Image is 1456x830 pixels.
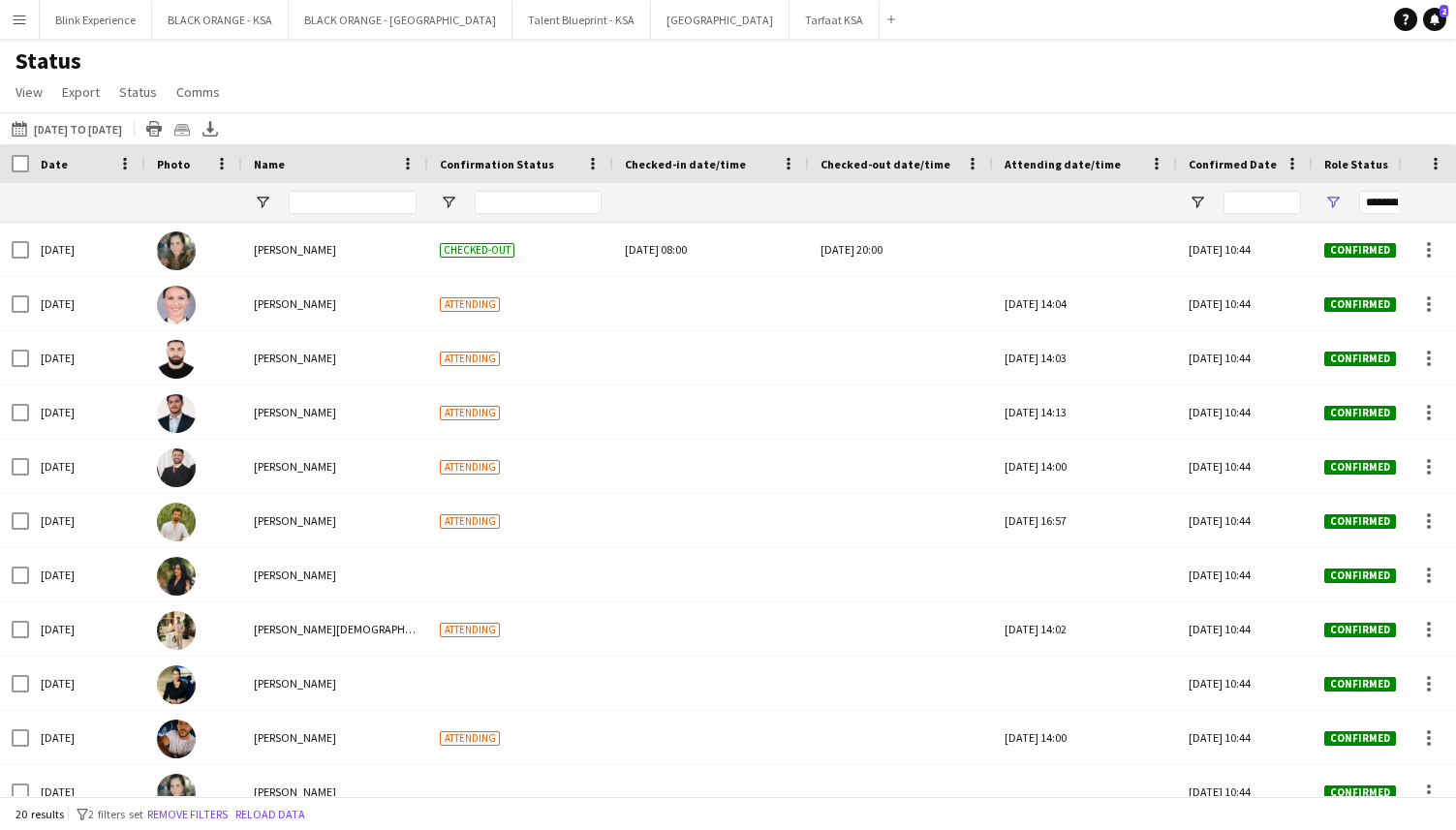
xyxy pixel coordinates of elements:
span: Photo [157,157,190,171]
button: Talent Blueprint - KSA [512,1,651,39]
div: [DATE] [29,602,145,656]
app-action-btn: Export XLSX [199,117,222,140]
span: Confirmed [1324,297,1396,312]
span: [PERSON_NAME] [254,405,336,419]
span: Confirmed [1324,677,1396,692]
a: Comms [169,79,228,105]
app-action-btn: Print [142,117,166,140]
div: [DATE] 10:44 [1177,494,1313,547]
span: Attending [440,297,500,312]
span: Status [119,83,157,101]
img: Ekaterina Kolodyazhnaya [157,286,196,324]
button: BLACK ORANGE - KSA [152,1,289,39]
button: Open Filter Menu [1324,194,1342,211]
img: dana Tellawi [157,557,196,596]
button: Open Filter Menu [440,194,457,211]
span: Confirmed [1324,406,1396,420]
div: [DATE] 10:44 [1177,385,1313,439]
a: Export [54,79,108,105]
div: [DATE] 14:00 [1005,711,1165,764]
span: [PERSON_NAME] [254,242,336,257]
button: Blink Experience [40,1,152,39]
span: [PERSON_NAME] [254,351,336,365]
div: [DATE] 14:00 [1005,440,1165,493]
div: [DATE] 10:44 [1177,548,1313,601]
img: Fatima Paz [157,231,196,270]
span: 2 filters set [88,807,143,821]
span: [PERSON_NAME] [254,459,336,474]
a: Status [111,79,165,105]
span: Checked-out date/time [821,157,950,171]
img: Salman Jehad [157,611,196,650]
button: [GEOGRAPHIC_DATA] [651,1,790,39]
span: Role Status [1324,157,1388,171]
a: View [8,79,50,105]
span: [PERSON_NAME] [254,513,336,528]
div: [DATE] [29,440,145,493]
div: [DATE] 14:03 [1005,331,1165,384]
img: Shahzad Malik [157,503,196,541]
div: [DATE] 10:44 [1177,602,1313,656]
img: Radwan Jrish [157,448,196,487]
span: Date [41,157,68,171]
span: Confirmed [1324,623,1396,637]
span: [PERSON_NAME] [254,784,336,799]
div: [DATE] 10:44 [1177,711,1313,764]
span: Checked-in date/time [625,157,746,171]
span: Attending [440,406,500,420]
span: Attending date/time [1005,157,1121,171]
span: Attending [440,352,500,366]
span: Attending [440,460,500,475]
input: Confirmed Date Filter Input [1224,191,1301,214]
span: [PERSON_NAME] [254,730,336,745]
span: Confirmed [1324,514,1396,529]
button: [DATE] to [DATE] [8,117,126,140]
button: Tarfaat KSA [790,1,880,39]
div: [DATE] 08:00 [625,223,797,276]
div: [DATE] [29,548,145,601]
div: [DATE] 16:57 [1005,494,1165,547]
span: Comms [176,83,220,101]
span: 2 [1440,5,1448,17]
div: [DATE] [29,331,145,384]
div: [DATE] [29,385,145,439]
div: [DATE] 10:44 [1177,277,1313,330]
button: Open Filter Menu [1189,194,1206,211]
div: [DATE] 14:02 [1005,602,1165,656]
img: Gaston Nabih [157,720,196,758]
span: Confirmed [1324,460,1396,475]
div: [DATE] 14:13 [1005,385,1165,439]
div: [DATE] [29,765,145,818]
span: Checked-out [440,243,514,258]
span: Confirmation Status [440,157,554,171]
div: [DATE] 10:44 [1177,331,1313,384]
input: Name Filter Input [289,191,417,214]
span: Name [254,157,285,171]
span: Confirmed [1324,243,1396,258]
span: [PERSON_NAME] [254,296,336,311]
div: [DATE] [29,494,145,547]
div: [DATE] 10:44 [1177,223,1313,276]
span: [PERSON_NAME] [254,676,336,691]
span: View [15,83,43,101]
img: Yasmine Chakir [157,665,196,704]
img: Fatima Paz [157,774,196,813]
span: Confirmed [1324,785,1396,800]
app-action-btn: Crew files as ZIP [170,117,194,140]
a: 2 [1423,8,1446,31]
span: Confirmed [1324,352,1396,366]
div: [DATE] 20:00 [821,223,981,276]
span: [PERSON_NAME][DEMOGRAPHIC_DATA] [254,622,451,636]
input: Confirmation Status Filter Input [475,191,602,214]
div: [DATE] 10:44 [1177,440,1313,493]
div: [DATE] [29,711,145,764]
div: [DATE] 10:44 [1177,765,1313,818]
button: Open Filter Menu [254,194,271,211]
img: Yasin Alshawish [157,394,196,433]
img: Haitham Hammoud [157,340,196,379]
div: [DATE] [29,223,145,276]
span: Confirmed [1324,731,1396,746]
span: Attending [440,514,500,529]
div: [DATE] 14:04 [1005,277,1165,330]
span: [PERSON_NAME] [254,568,336,582]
